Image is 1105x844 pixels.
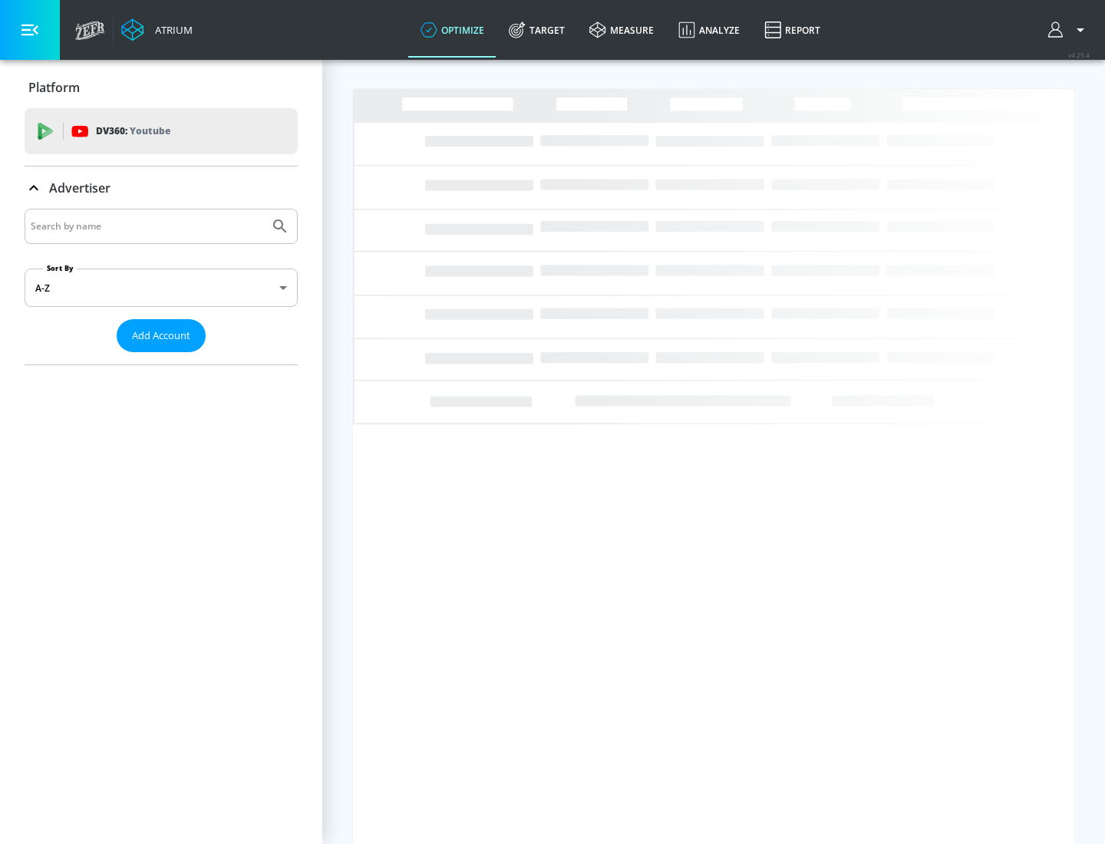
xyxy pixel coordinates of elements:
[408,2,496,58] a: optimize
[25,269,298,307] div: A-Z
[25,66,298,109] div: Platform
[25,108,298,154] div: DV360: Youtube
[25,209,298,364] div: Advertiser
[28,79,80,96] p: Platform
[25,166,298,209] div: Advertiser
[1068,51,1090,59] span: v 4.25.4
[130,123,170,139] p: Youtube
[44,263,77,273] label: Sort By
[25,352,298,364] nav: list of Advertiser
[31,216,263,236] input: Search by name
[666,2,752,58] a: Analyze
[752,2,833,58] a: Report
[149,23,193,37] div: Atrium
[132,327,190,345] span: Add Account
[96,123,170,140] p: DV360:
[496,2,577,58] a: Target
[49,180,110,196] p: Advertiser
[121,18,193,41] a: Atrium
[117,319,206,352] button: Add Account
[577,2,666,58] a: measure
